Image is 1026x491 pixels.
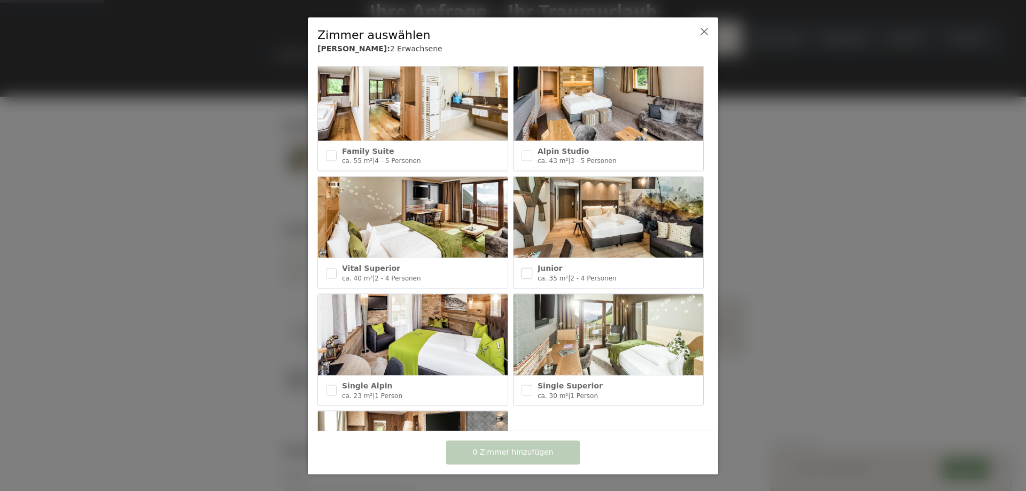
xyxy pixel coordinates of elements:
span: | [568,274,570,282]
span: ca. 23 m² [342,392,372,399]
img: Junior [514,177,703,258]
span: Family Suite [342,146,394,155]
img: Alpin Studio [514,59,703,141]
span: Alpin Studio [538,146,589,155]
img: Single Superior [514,294,703,375]
span: ca. 40 m² [342,274,372,282]
span: Single Alpin [342,381,392,389]
img: Family Suite [318,59,508,141]
span: 4 - 5 Personen [375,157,421,165]
span: 2 - 4 Personen [375,274,421,282]
span: | [372,274,375,282]
span: ca. 43 m² [538,157,568,165]
span: Single Superior [538,381,603,389]
b: [PERSON_NAME]: [317,44,390,53]
span: ca. 35 m² [538,274,568,282]
span: 2 Erwachsene [390,44,442,53]
div: Zimmer auswählen [317,27,675,43]
span: 2 - 4 Personen [570,274,616,282]
img: Vital Superior [318,177,508,258]
span: | [568,157,570,165]
span: 1 Person [375,392,402,399]
img: Single Alpin [318,294,508,375]
span: | [372,157,375,165]
span: 1 Person [570,392,598,399]
span: Vital Superior [342,264,400,272]
span: 3 - 5 Personen [570,157,616,165]
span: Junior [538,264,562,272]
span: ca. 55 m² [342,157,372,165]
span: ca. 30 m² [538,392,568,399]
span: | [568,392,570,399]
span: | [372,392,375,399]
